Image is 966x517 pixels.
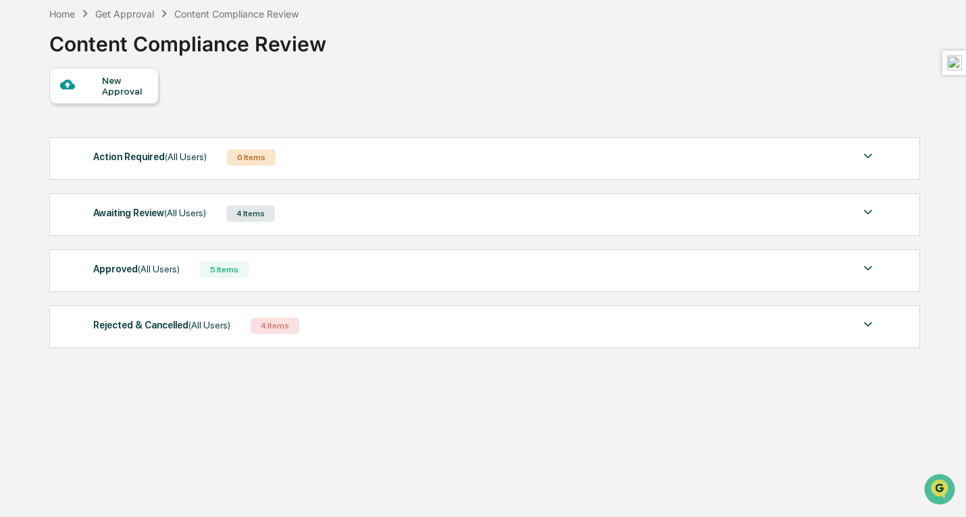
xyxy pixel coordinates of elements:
div: 5 Items [200,262,249,278]
span: (All Users) [165,151,207,162]
div: Awaiting Review [93,204,206,222]
span: (All Users) [188,320,230,330]
div: 🖐️ [14,172,24,182]
div: Get Approval [95,8,154,20]
img: caret [860,260,876,276]
a: 🖐️Preclearance [8,165,93,189]
button: Start new chat [230,107,246,124]
p: How can we help? [14,28,246,50]
span: (All Users) [164,207,206,218]
div: Content Compliance Review [49,21,326,56]
div: New Approval [102,75,147,97]
div: 🗄️ [98,172,109,182]
div: We're available if you need us! [46,117,171,128]
span: Attestations [111,170,168,184]
a: 🔎Data Lookup [8,191,91,215]
div: Home [49,8,75,20]
iframe: Open customer support [923,472,959,509]
img: 1746055101610-c473b297-6a78-478c-a979-82029cc54cd1 [14,103,38,128]
span: Pylon [134,229,163,239]
span: (All Users) [138,264,180,274]
img: caret [860,316,876,333]
img: caret [860,204,876,220]
div: 4 Items [251,318,299,334]
div: 🔎 [14,197,24,208]
a: 🗄️Attestations [93,165,173,189]
div: Content Compliance Review [174,8,299,20]
div: 0 Items [227,149,276,166]
div: Approved [93,260,180,278]
span: Data Lookup [27,196,85,210]
div: Action Required [93,148,207,166]
div: Start new chat [46,103,222,117]
a: Powered byPylon [95,228,163,239]
img: caret [860,148,876,164]
div: Rejected & Cancelled [93,316,230,334]
span: Preclearance [27,170,87,184]
div: 4 Items [226,205,275,222]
